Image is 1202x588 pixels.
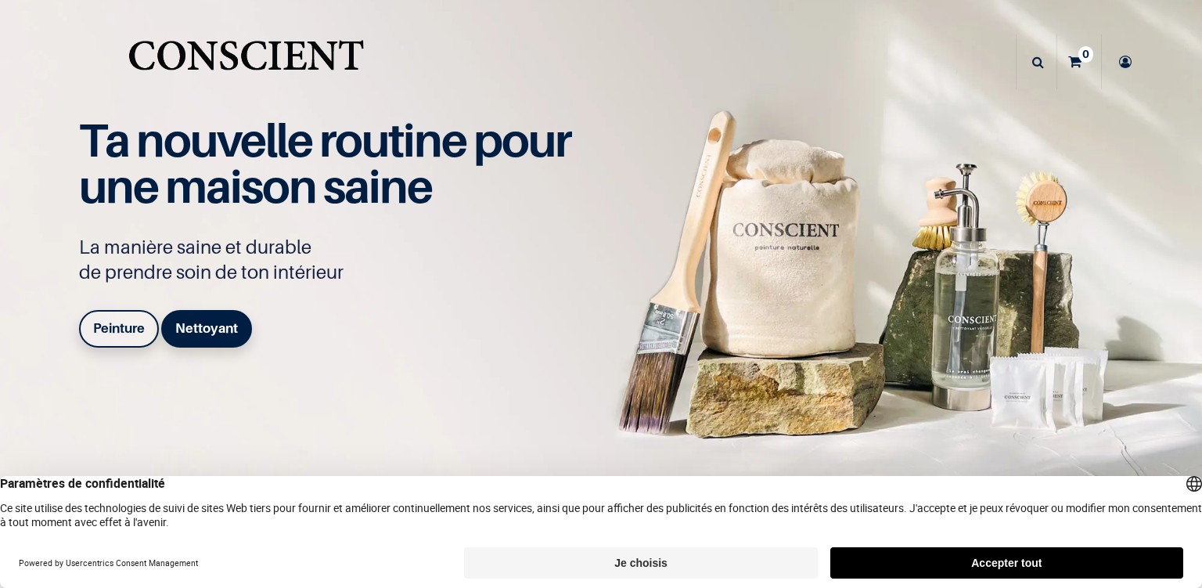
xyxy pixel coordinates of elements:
[79,310,159,348] a: Peinture
[161,310,252,348] a: Nettoyant
[1078,46,1093,62] sup: 0
[93,320,145,336] b: Peinture
[79,112,570,214] span: Ta nouvelle routine pour une maison saine
[125,31,367,93] img: Conscient
[125,31,367,93] a: Logo of Conscient
[1057,34,1101,89] a: 0
[79,235,588,285] p: La manière saine et durable de prendre soin de ton intérieur
[175,320,238,336] b: Nettoyant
